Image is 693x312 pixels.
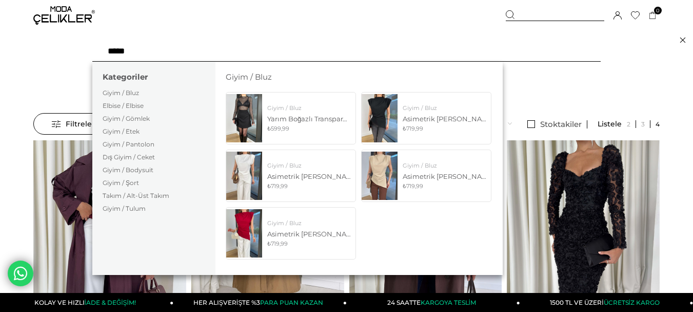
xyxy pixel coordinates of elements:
[267,162,350,169] div: Giyim / Bluz
[103,140,154,148] a: Giyim / Pantolon
[226,152,262,199] img: halberi-bluz-25y040--854e-.jpg
[362,94,398,142] img: halberi-bluz-25y040-50b-b8.jpg
[522,120,587,129] a: Stoktakiler
[267,219,350,227] div: Giyim / Bluz
[267,240,288,247] span: ₺719,99
[103,89,139,97] a: Giyim / Bluz
[362,152,398,199] img: halberi-bluz-25y040-efdce2.jpg
[403,182,423,190] span: ₺719,99
[33,6,95,25] img: logo
[403,162,486,169] div: Giyim / Bluz
[267,104,350,112] div: Giyim / Bluz
[103,192,169,199] a: Takım / Alt-Üst Takım
[103,179,139,187] a: Giyim / Şort
[52,114,104,134] span: Filtreleme
[85,299,136,306] span: İADE & DEĞİŞİM!
[267,114,350,123] div: Yarım Boğazlı Transparan Deonu Siyah Kadın Bluz 25Y042
[361,92,491,144] a: Giyim / Bluz Asimetrik [PERSON_NAME] Siyah Kadın Bluz 25Y040 ₺719,99
[403,172,486,181] div: Asimetrik [PERSON_NAME] Vizon Kadın Bluz 25Y040
[173,293,347,312] a: HER ALIŞVERİŞTE %3PARA PUAN KAZAN
[347,293,520,312] a: 24 SAATTEKARGOYA TESLİM
[403,125,423,132] span: ₺719,99
[226,150,356,202] a: Giyim / Bluz Asimetrik [PERSON_NAME] Ekru Kadın Bluz 25Y040 ₺719,99
[267,172,350,181] div: Asimetrik [PERSON_NAME] Ekru Kadın Bluz 25Y040
[604,299,660,306] span: ÜCRETSİZ KARGO
[226,92,356,144] a: Giyim / Bluz Yarım Boğazlı Transparan Deonu Siyah Kadın Bluz 25Y042 ₺599,99
[226,207,356,260] a: Giyim / Bluz Asimetrik [PERSON_NAME] Bordo Kadın Bluz 25Y040 ₺719,99
[267,229,350,238] div: Asimetrik [PERSON_NAME] Bordo Kadın Bluz 25Y040
[92,72,215,82] h3: Kategoriler
[403,114,486,123] div: Asimetrik [PERSON_NAME] Siyah Kadın Bluz 25Y040
[103,205,146,212] a: Giyim / Tulum
[421,299,476,306] span: KARGOYA TESLİM
[267,125,289,132] span: ₺599,99
[226,72,492,82] h3: Giyim / Bluz
[103,102,144,109] a: Elbise / Elbise
[260,299,323,306] span: PARA PUAN KAZAN
[540,119,582,129] span: Stoktakiler
[403,104,486,112] div: Giyim / Bluz
[1,293,174,312] a: KOLAY VE HIZLIİADE & DEĞİŞİM!
[226,209,262,257] img: halberi-bluz-25y040-6f-88b.jpg
[103,127,140,135] a: Giyim / Etek
[103,166,153,174] a: Giyim / Bodysuit
[103,115,150,122] a: Giyim / Gömlek
[226,94,262,142] img: deonu-bluz-25y042-97-45d.jpg
[361,150,491,202] a: Giyim / Bluz Asimetrik [PERSON_NAME] Vizon Kadın Bluz 25Y040 ₺719,99
[649,12,657,20] a: 0
[103,153,155,161] a: Dış Giyim / Ceket
[267,182,288,190] span: ₺719,99
[654,7,662,14] span: 0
